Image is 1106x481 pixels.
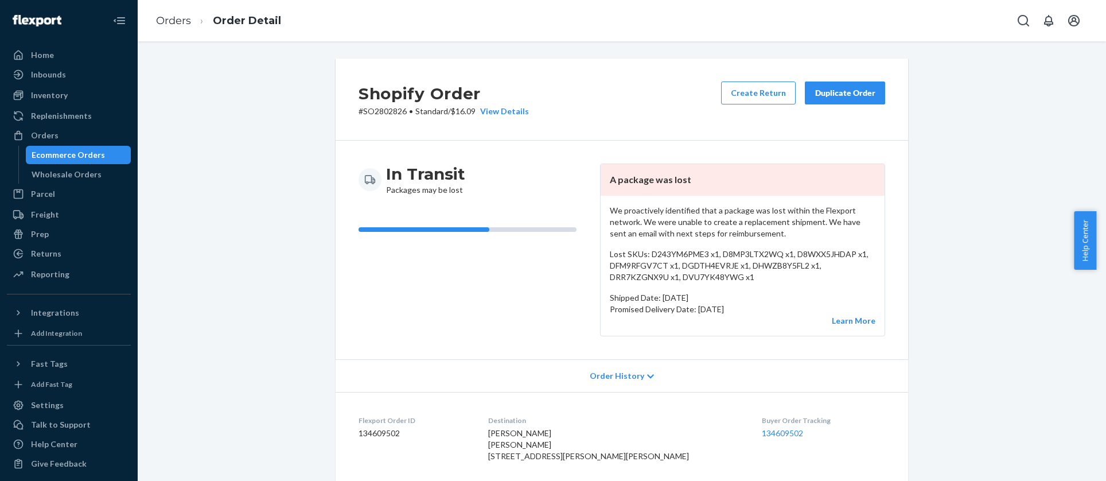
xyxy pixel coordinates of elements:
span: Standard [415,106,448,116]
button: Close Navigation [108,9,131,32]
div: Reporting [31,269,69,280]
button: Duplicate Order [805,82,885,104]
dt: Buyer Order Tracking [762,416,885,425]
button: Fast Tags [7,355,131,373]
a: Wholesale Orders [26,165,131,184]
a: Inventory [7,86,131,104]
a: Order Detail [213,14,281,27]
div: Ecommerce Orders [32,149,105,161]
div: Wholesale Orders [32,169,102,180]
div: Replenishments [31,110,92,122]
a: Inbounds [7,65,131,84]
div: Orders [31,130,59,141]
div: Fast Tags [31,358,68,370]
h3: In Transit [386,164,465,184]
div: Prep [31,228,49,240]
div: Home [31,49,54,61]
div: Inbounds [31,69,66,80]
img: Flexport logo [13,15,61,26]
p: # SO2802826 / $16.09 [359,106,529,117]
div: Returns [31,248,61,259]
ol: breadcrumbs [147,4,290,38]
p: Promised Delivery Date: [DATE] [610,304,875,315]
div: Inventory [31,90,68,101]
div: Add Integration [31,328,82,338]
div: Help Center [31,439,77,450]
div: Integrations [31,307,79,319]
a: Settings [7,396,131,414]
div: Talk to Support [31,419,91,430]
button: Open Search Box [1012,9,1035,32]
dt: Destination [488,416,743,425]
button: Give Feedback [7,455,131,473]
a: Learn More [832,316,875,325]
a: Add Fast Tag [7,378,131,391]
button: View Details [476,106,529,117]
a: Reporting [7,265,131,284]
p: We proactively identified that a package was lost within the Flexport network. We were unable to ... [610,205,875,239]
iframe: Opens a widget where you can chat to one of our agents [1031,447,1095,475]
p: Shipped Date: [DATE] [610,292,875,304]
button: Create Return [721,82,796,104]
div: Duplicate Order [815,87,875,99]
button: Open account menu [1062,9,1085,32]
dt: Flexport Order ID [359,416,470,425]
span: • [409,106,413,116]
button: Help Center [1074,211,1096,270]
a: Freight [7,205,131,224]
p: Lost SKUs: D243YM6PME3 x1, D8MP3LTX2WQ x1, D8WXX5JHDAP x1, DFM9RFGV7CT x1, DGDTH4EVRJE x1, DHWZB8... [610,249,875,283]
a: Home [7,46,131,64]
a: Help Center [7,435,131,453]
a: Orders [7,126,131,145]
div: Freight [31,209,59,220]
div: Give Feedback [31,458,87,470]
a: Prep [7,225,131,243]
a: Returns [7,245,131,263]
button: Open notifications [1037,9,1060,32]
header: A package was lost [601,164,885,196]
a: 134609502 [762,428,803,438]
div: Packages may be lost [386,164,465,196]
button: Talk to Support [7,416,131,434]
button: Integrations [7,304,131,322]
a: Ecommerce Orders [26,146,131,164]
a: Add Integration [7,327,131,340]
a: Orders [156,14,191,27]
h2: Shopify Order [359,82,529,106]
dd: 134609502 [359,428,470,439]
a: Parcel [7,185,131,203]
div: Parcel [31,188,55,200]
div: Add Fast Tag [31,379,72,389]
span: [PERSON_NAME] [PERSON_NAME] [STREET_ADDRESS][PERSON_NAME][PERSON_NAME] [488,428,689,461]
span: Order History [590,370,644,382]
div: Settings [31,399,64,411]
a: Replenishments [7,107,131,125]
